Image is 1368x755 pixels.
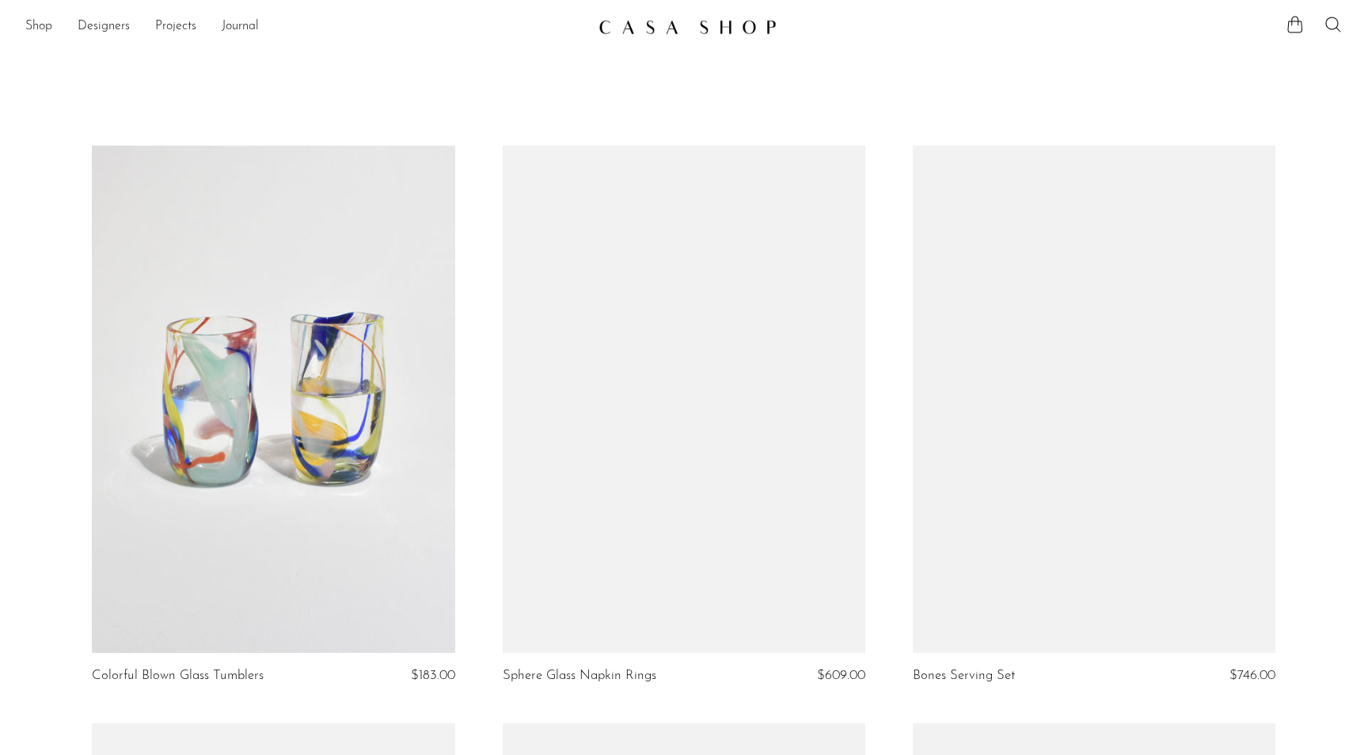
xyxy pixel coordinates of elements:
[411,669,455,682] span: $183.00
[913,669,1015,683] a: Bones Serving Set
[222,17,259,37] a: Journal
[25,13,586,40] nav: Desktop navigation
[25,13,586,40] ul: NEW HEADER MENU
[503,669,656,683] a: Sphere Glass Napkin Rings
[817,669,865,682] span: $609.00
[25,17,52,37] a: Shop
[78,17,130,37] a: Designers
[155,17,196,37] a: Projects
[1229,669,1275,682] span: $746.00
[92,669,264,683] a: Colorful Blown Glass Tumblers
